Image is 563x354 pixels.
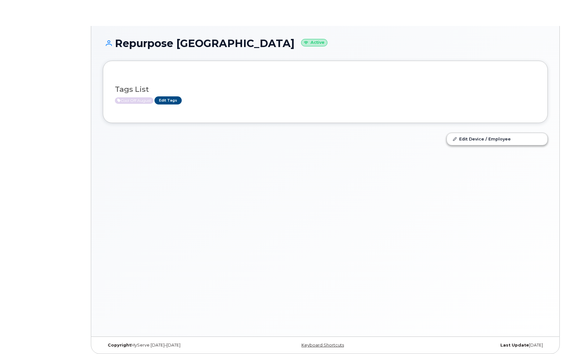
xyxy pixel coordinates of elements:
div: MyServe [DATE]–[DATE] [103,343,251,348]
strong: Copyright [108,343,131,348]
div: [DATE] [399,343,548,348]
span: Active [115,97,153,104]
a: Edit Device / Employee [447,133,547,145]
h3: Tags List [115,85,536,93]
a: Edit Tags [154,96,182,104]
strong: Last Update [500,343,529,348]
small: Active [301,39,327,46]
h1: Repurpose [GEOGRAPHIC_DATA] [103,38,548,49]
a: Keyboard Shortcuts [301,343,344,348]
